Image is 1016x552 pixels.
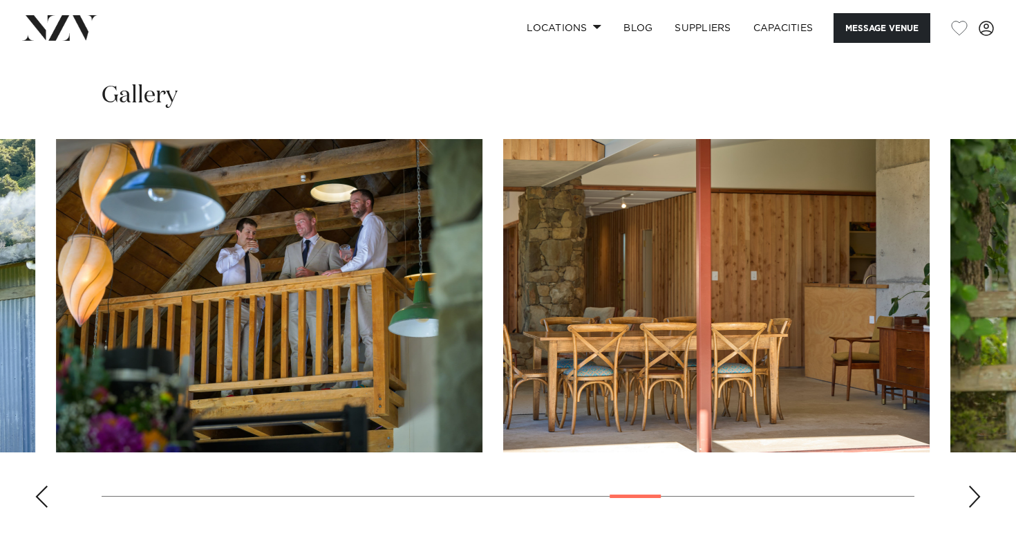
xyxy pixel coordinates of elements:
a: Capacities [742,13,825,43]
img: nzv-logo.png [22,15,97,40]
a: SUPPLIERS [664,13,742,43]
a: BLOG [612,13,664,43]
a: Locations [516,13,612,43]
h2: Gallery [102,80,178,111]
button: Message Venue [834,13,930,43]
swiper-slide: 19 / 29 [56,139,482,452]
swiper-slide: 20 / 29 [503,139,930,452]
